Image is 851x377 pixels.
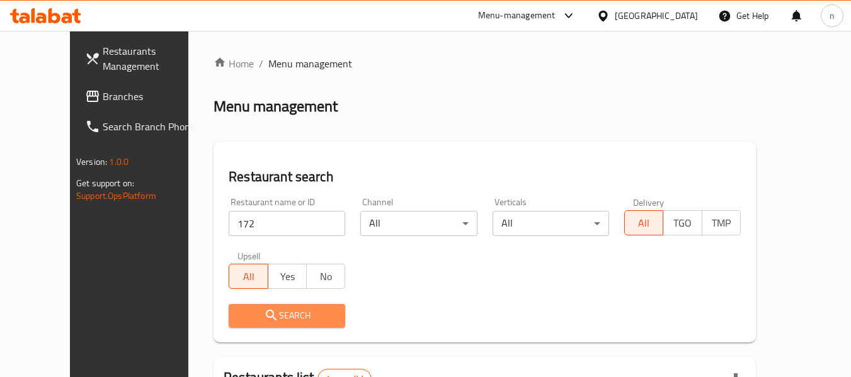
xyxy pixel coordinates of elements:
div: Menu-management [478,8,556,23]
label: Upsell [237,251,261,260]
div: All [360,211,477,236]
a: Restaurants Management [75,36,212,81]
nav: breadcrumb [214,56,756,71]
label: Delivery [633,198,665,206]
button: All [229,264,268,289]
span: 1.0.0 [109,154,129,170]
button: Search [229,304,345,327]
span: Version: [76,154,107,170]
h2: Restaurant search [229,167,741,186]
li: / [259,56,263,71]
button: TMP [702,210,741,235]
a: Support.OpsPlatform [76,188,156,204]
span: All [234,267,263,286]
div: All [493,211,609,236]
span: Restaurants Management [103,43,202,74]
span: All [630,214,658,232]
span: n [830,9,835,23]
a: Search Branch Phone [75,111,212,142]
input: Search for restaurant name or ID.. [229,211,345,236]
span: TMP [707,214,736,232]
a: Branches [75,81,212,111]
a: Home [214,56,254,71]
span: Get support on: [76,175,134,191]
div: [GEOGRAPHIC_DATA] [615,9,698,23]
button: All [624,210,663,235]
button: No [306,264,345,289]
span: Search [239,308,335,324]
button: Yes [268,264,307,289]
span: TGO [668,214,697,232]
h2: Menu management [214,96,338,116]
span: Search Branch Phone [103,119,202,134]
span: Yes [273,267,302,286]
button: TGO [663,210,702,235]
span: No [312,267,340,286]
span: Menu management [268,56,352,71]
span: Branches [103,89,202,104]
